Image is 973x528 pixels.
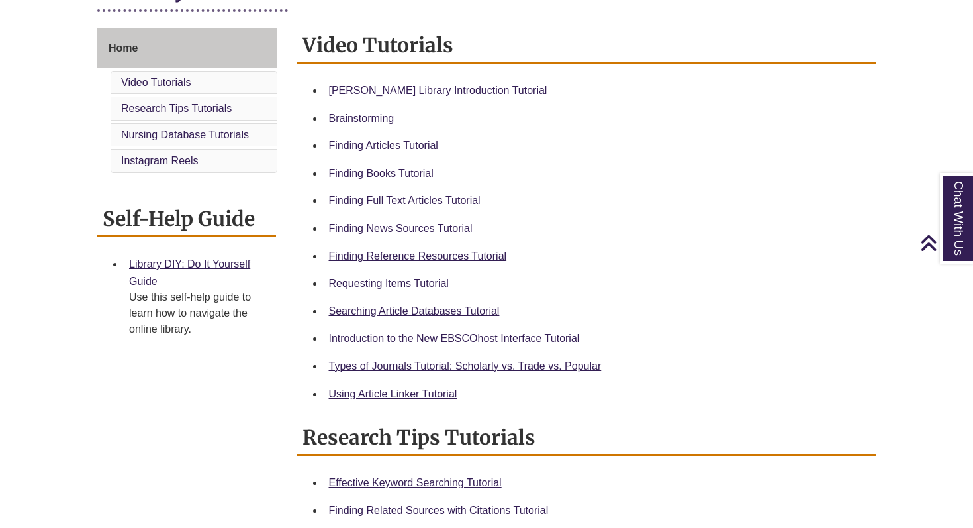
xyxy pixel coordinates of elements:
h2: Video Tutorials [297,28,876,64]
a: Introduction to the New EBSCOhost Interface Tutorial [329,333,580,344]
div: Guide Page Menu [97,28,277,176]
a: Nursing Database Tutorials [121,129,249,140]
h2: Research Tips Tutorials [297,421,876,456]
a: Brainstorming [329,113,394,124]
a: [PERSON_NAME] Library Introduction Tutorial [329,85,547,96]
div: Use this self-help guide to learn how to navigate the online library. [129,290,265,337]
a: Using Article Linker Tutorial [329,388,457,399]
a: Finding Reference Resources Tutorial [329,250,507,262]
a: Instagram Reels [121,155,199,166]
a: Effective Keyword Searching Tutorial [329,477,502,488]
a: Finding Related Sources with Citations Tutorial [329,505,549,516]
a: Types of Journals Tutorial: Scholarly vs. Trade vs. Popular [329,360,602,372]
a: Requesting Items Tutorial [329,278,449,289]
a: Finding News Sources Tutorial [329,223,473,234]
a: Finding Articles Tutorial [329,140,438,151]
a: Library DIY: Do It Yourself Guide [129,258,250,287]
a: Finding Full Text Articles Tutorial [329,195,481,206]
a: Searching Article Databases Tutorial [329,305,500,317]
a: Back to Top [920,234,970,252]
a: Finding Books Tutorial [329,168,434,179]
a: Research Tips Tutorials [121,103,232,114]
a: Video Tutorials [121,77,191,88]
span: Home [109,42,138,54]
h2: Self-Help Guide [97,202,276,237]
a: Home [97,28,277,68]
